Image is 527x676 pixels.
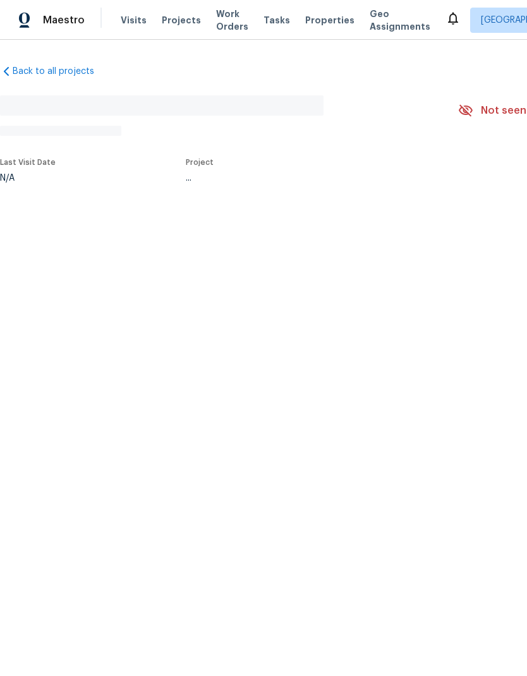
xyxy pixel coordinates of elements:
[305,14,354,27] span: Properties
[370,8,430,33] span: Geo Assignments
[186,159,214,166] span: Project
[216,8,248,33] span: Work Orders
[43,14,85,27] span: Maestro
[162,14,201,27] span: Projects
[186,174,428,183] div: ...
[121,14,147,27] span: Visits
[263,16,290,25] span: Tasks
